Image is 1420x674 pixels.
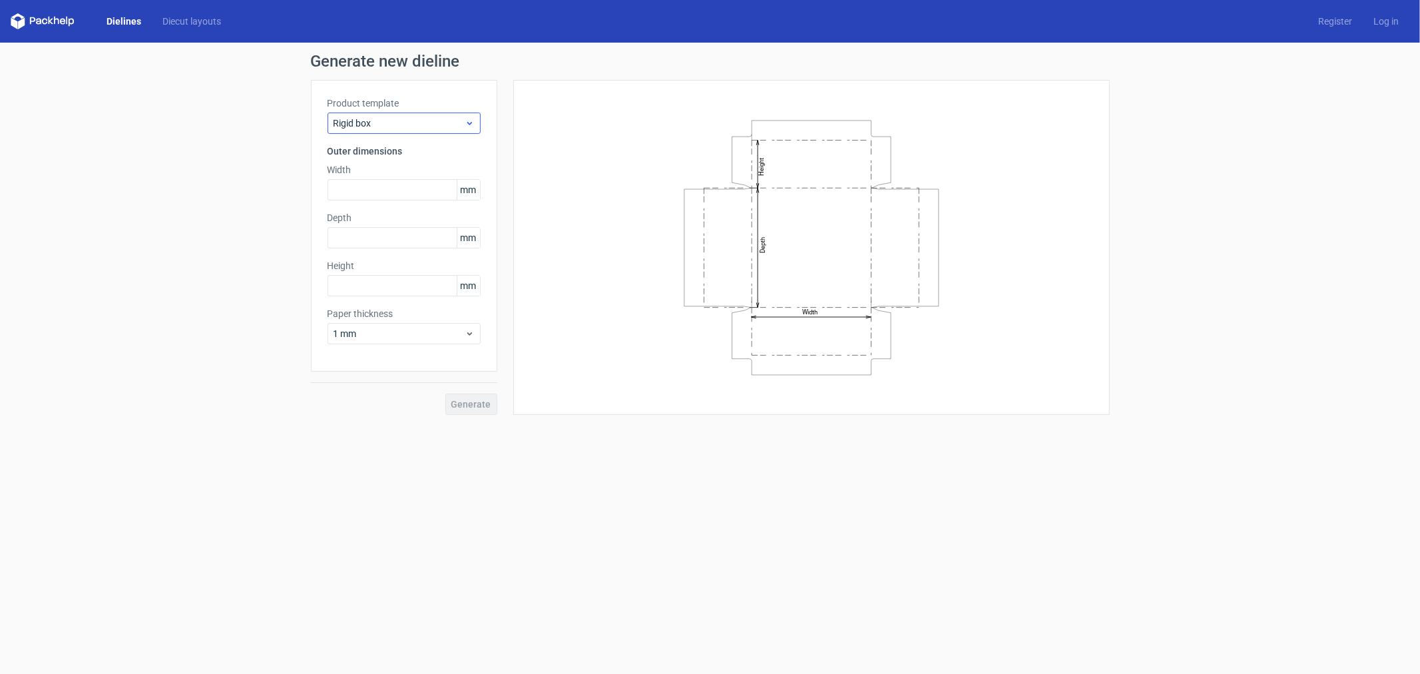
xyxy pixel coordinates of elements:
h1: Generate new dieline [311,53,1110,69]
a: Dielines [96,15,152,28]
label: Depth [328,211,481,224]
a: Register [1307,15,1363,28]
text: Height [758,157,765,175]
a: Diecut layouts [152,15,232,28]
span: Rigid box [334,117,465,130]
label: Width [328,163,481,176]
label: Paper thickness [328,307,481,320]
span: mm [457,276,480,296]
a: Log in [1363,15,1409,28]
label: Height [328,259,481,272]
span: mm [457,228,480,248]
span: 1 mm [334,327,465,340]
label: Product template [328,97,481,110]
span: mm [457,180,480,200]
text: Width [802,308,817,316]
text: Depth [759,236,766,252]
h3: Outer dimensions [328,145,481,158]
